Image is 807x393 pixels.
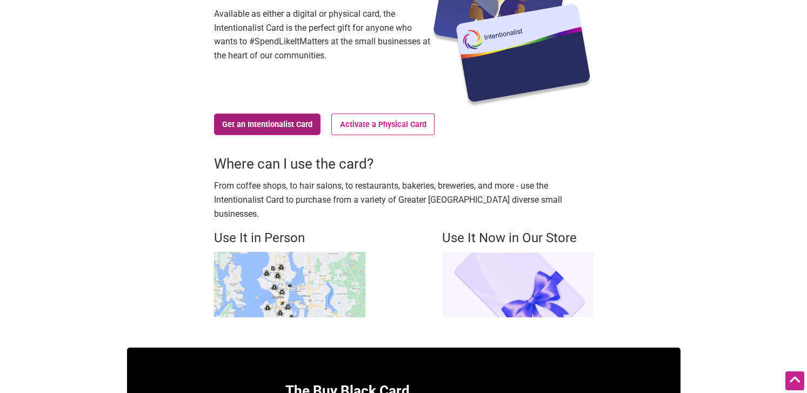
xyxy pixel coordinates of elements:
[214,179,593,221] p: From coffee shops, to hair salons, to restaurants, bakeries, breweries, and more - use the Intent...
[214,154,593,174] h3: Where can I use the card?
[214,229,365,248] h4: Use It in Person
[214,7,430,62] p: Available as either a digital or physical card, the Intentionalist Card is the perfect gift for a...
[214,252,365,317] img: Buy Black map
[442,229,593,248] h4: Use It Now in Our Store
[214,114,321,135] a: Get an Intentionalist Card
[442,252,593,317] img: Intentionalist Store
[785,371,804,390] div: Scroll Back to Top
[331,114,435,135] a: Activate a Physical Card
